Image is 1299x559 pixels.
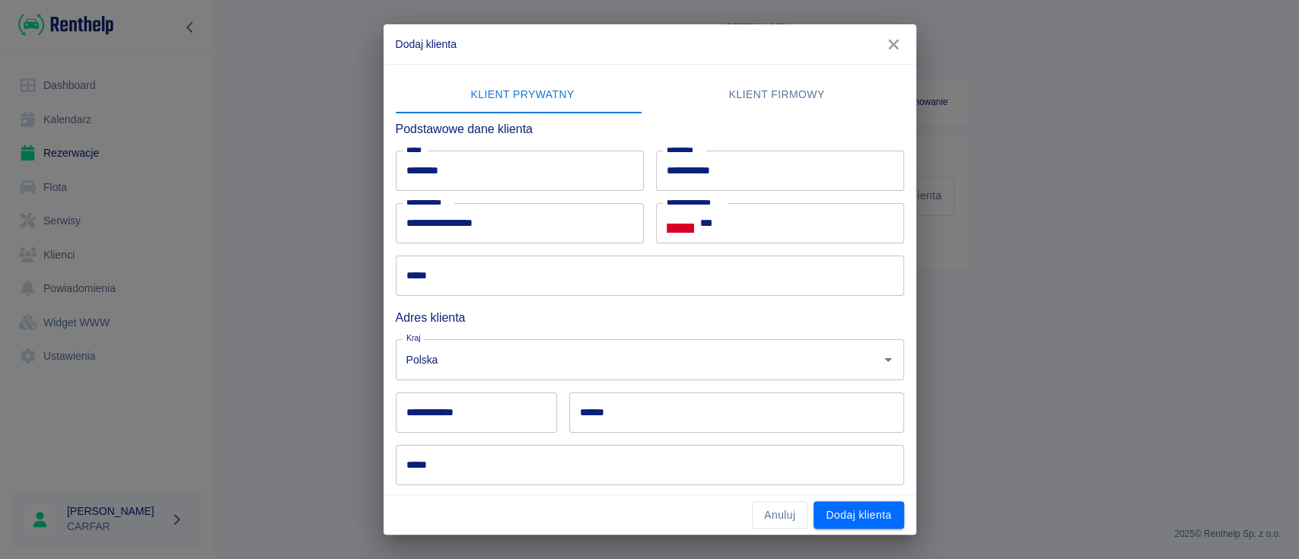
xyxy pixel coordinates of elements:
[813,501,903,529] button: Dodaj klienta
[396,77,904,113] div: lab API tabs example
[877,349,899,370] button: Otwórz
[396,308,904,327] h6: Adres klienta
[396,77,650,113] button: Klient prywatny
[396,119,904,138] h6: Podstawowe dane klienta
[667,212,694,235] button: Select country
[650,77,904,113] button: Klient firmowy
[406,332,421,344] label: Kraj
[384,24,916,64] h2: Dodaj klienta
[752,501,807,529] button: Anuluj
